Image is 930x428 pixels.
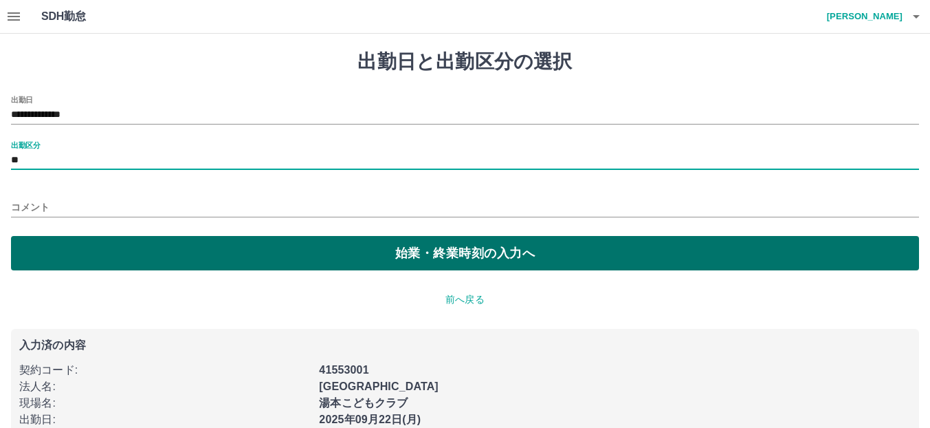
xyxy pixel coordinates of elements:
[19,411,311,428] p: 出勤日 :
[319,397,408,409] b: 湯本こどもクラブ
[19,340,911,351] p: 入力済の内容
[319,381,439,392] b: [GEOGRAPHIC_DATA]
[11,140,40,150] label: 出勤区分
[11,50,919,74] h1: 出勤日と出勤区分の選択
[19,395,311,411] p: 現場名 :
[19,362,311,378] p: 契約コード :
[19,378,311,395] p: 法人名 :
[319,364,368,376] b: 41553001
[11,94,33,105] label: 出勤日
[11,236,919,270] button: 始業・終業時刻の入力へ
[11,292,919,307] p: 前へ戻る
[319,414,421,425] b: 2025年09月22日(月)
